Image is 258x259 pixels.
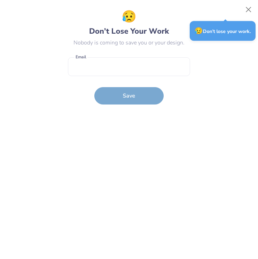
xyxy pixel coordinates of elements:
div: Don’t Lose Your Work [89,8,169,37]
div: Don’t lose your work. [190,21,256,41]
button: Close [242,3,255,16]
div: Nobody is coming to save you or your design. [74,39,184,47]
span: 😥 [195,26,203,35]
span: 😥 [122,8,136,26]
